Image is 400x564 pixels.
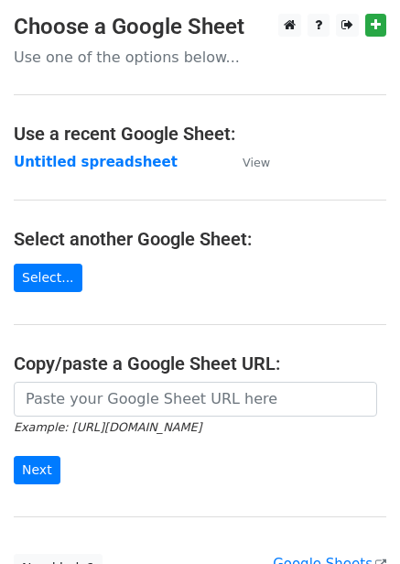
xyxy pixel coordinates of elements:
h4: Copy/paste a Google Sheet URL: [14,352,386,374]
h3: Choose a Google Sheet [14,14,386,40]
h4: Use a recent Google Sheet: [14,123,386,145]
input: Paste your Google Sheet URL here [14,382,377,417]
small: View [243,156,270,169]
a: View [224,154,270,170]
p: Use one of the options below... [14,48,386,67]
iframe: Chat Widget [308,476,400,564]
input: Next [14,456,60,484]
h4: Select another Google Sheet: [14,228,386,250]
a: Select... [14,264,82,292]
small: Example: [URL][DOMAIN_NAME] [14,420,201,434]
a: Untitled spreadsheet [14,154,178,170]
